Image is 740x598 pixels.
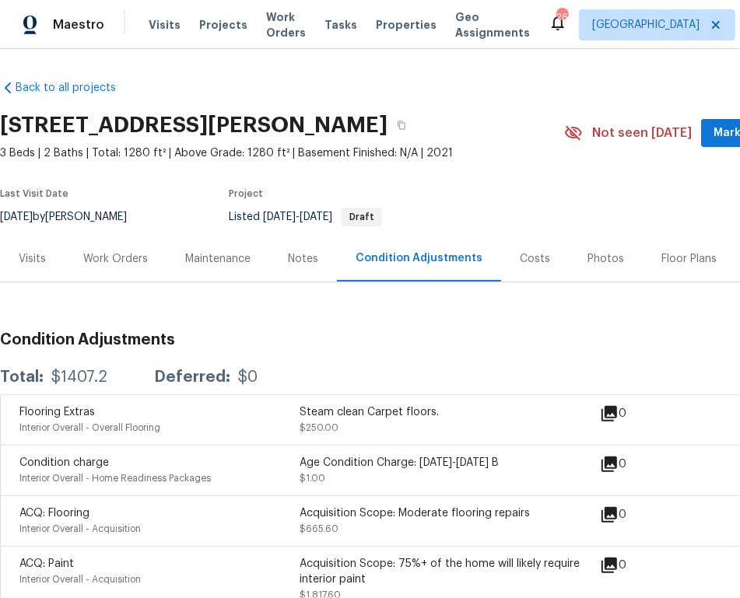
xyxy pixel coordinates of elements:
[19,251,46,267] div: Visits
[263,212,332,222] span: -
[587,251,624,267] div: Photos
[600,505,676,524] div: 0
[185,251,251,267] div: Maintenance
[19,524,141,533] span: Interior Overall - Acquisition
[600,404,676,423] div: 0
[661,251,717,267] div: Floor Plans
[388,111,416,139] button: Copy Address
[19,457,109,468] span: Condition charge
[455,9,530,40] span: Geo Assignments
[19,575,141,584] span: Interior Overall - Acquisition
[556,9,567,25] div: 26
[199,17,247,33] span: Projects
[19,558,74,569] span: ACQ: Paint
[376,17,437,33] span: Properties
[51,369,107,385] div: $1407.2
[149,17,181,33] span: Visits
[229,212,382,222] span: Listed
[520,251,550,267] div: Costs
[300,556,580,587] div: Acquisition Scope: 75%+ of the home will likely require interior paint
[600,455,676,474] div: 0
[19,474,211,483] span: Interior Overall - Home Readiness Packages
[53,17,104,33] span: Maestro
[300,505,580,521] div: Acquisition Scope: Moderate flooring repairs
[343,212,381,222] span: Draft
[300,474,325,483] span: $1.00
[300,404,580,420] div: Steam clean Carpet floors.
[592,17,700,33] span: [GEOGRAPHIC_DATA]
[229,189,263,198] span: Project
[266,9,306,40] span: Work Orders
[19,407,95,418] span: Flooring Extras
[592,125,692,141] span: Not seen [DATE]
[19,508,89,519] span: ACQ: Flooring
[238,369,258,385] div: $0
[19,423,160,432] span: Interior Overall - Overall Flooring
[83,251,148,267] div: Work Orders
[263,212,296,222] span: [DATE]
[324,19,357,30] span: Tasks
[356,250,482,266] div: Condition Adjustments
[300,455,580,470] div: Age Condition Charge: [DATE]-[DATE] B
[154,369,230,385] div: Deferred:
[288,251,318,267] div: Notes
[600,556,676,575] div: 0
[300,212,332,222] span: [DATE]
[300,524,338,533] span: $665.60
[300,423,338,432] span: $250.00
